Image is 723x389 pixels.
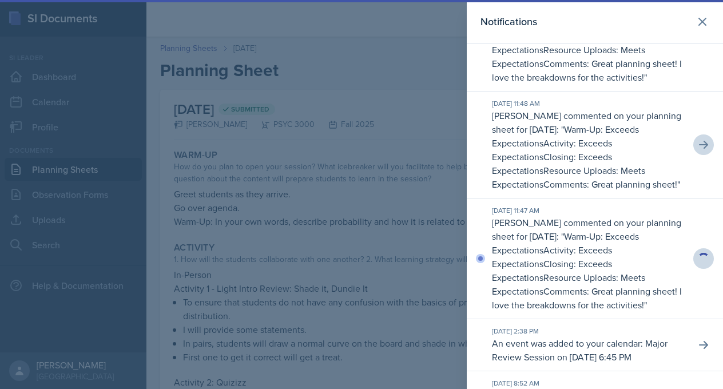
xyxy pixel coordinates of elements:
p: Warm-Up: Exceeds Expectations [492,123,639,149]
div: [DATE] 11:47 AM [492,205,686,216]
p: [PERSON_NAME] commented on your planning sheet for [DATE]: " " [492,109,686,191]
p: Closing: Exceeds Expectations [492,150,612,177]
div: [DATE] 11:48 AM [492,98,686,109]
p: Warm-Up: Exceeds Expectations [492,230,639,256]
div: [DATE] 2:38 PM [492,326,686,336]
p: Resource Uploads: Meets Expectations [492,271,645,297]
div: [DATE] 8:52 AM [492,378,686,388]
p: Activity: Exceeds Expectations [492,137,612,163]
p: Closing: Exceeds Expectations [492,257,612,284]
p: Comments: Great planning sheet! I love the breakdowns for the activities! [492,57,682,84]
p: Resource Uploads: Meets Expectations [492,164,645,190]
p: Comments: Great planning sheet! [543,178,677,190]
p: Activity: Exceeds Expectations [492,244,612,270]
p: Comments: Great planning sheet! I love the breakdowns for the activities! [492,285,682,311]
p: An event was added to your calendar: Major Review Session on [DATE] 6:45 PM [492,336,686,364]
p: [PERSON_NAME] commented on your planning sheet for [DATE]: " " [492,216,686,312]
h2: Notifications [480,14,537,30]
